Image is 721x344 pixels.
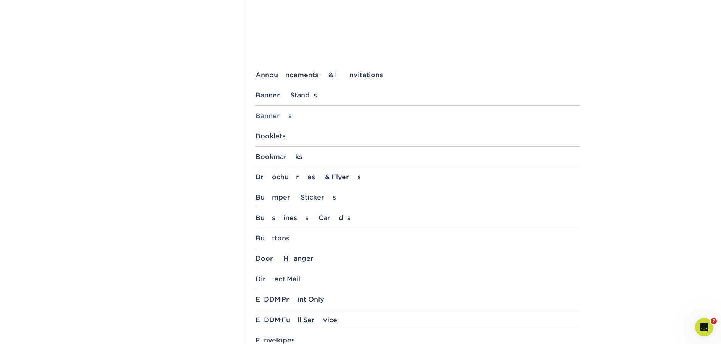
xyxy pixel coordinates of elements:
[255,336,580,344] div: Envelopes
[255,112,580,120] div: Banners
[255,295,580,303] div: EDDM Print Only
[255,275,580,283] div: Direct Mail
[255,132,580,140] div: Booklets
[255,316,580,324] div: EDDM Full Service
[255,91,580,99] div: Banner Stands
[255,234,580,242] div: Buttons
[695,318,713,336] iframe: Intercom live chat
[280,318,281,321] small: ®
[255,71,580,79] div: Announcements & Invitations
[255,193,580,201] div: Bumper Stickers
[280,298,281,301] small: ®
[255,153,580,161] div: Bookmarks
[255,214,580,222] div: Business Cards
[255,255,580,262] div: Door Hanger
[255,173,580,181] div: Brochures & Flyers
[711,318,717,324] span: 7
